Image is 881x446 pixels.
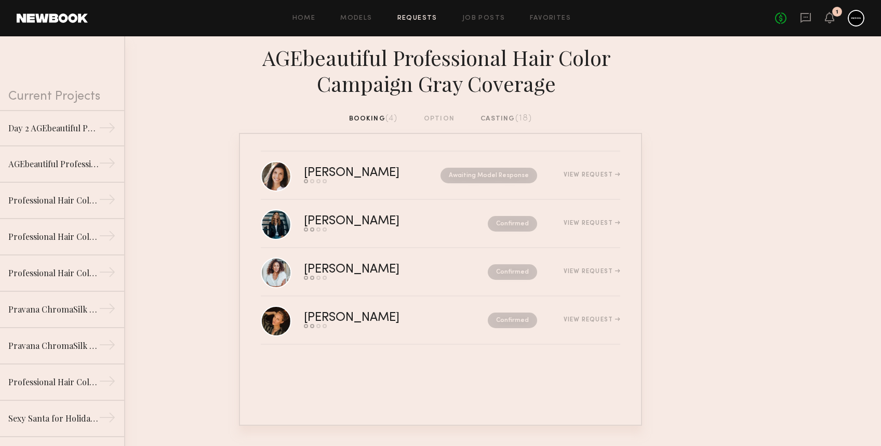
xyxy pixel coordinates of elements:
a: [PERSON_NAME]Awaiting Model ResponseView Request [261,152,620,200]
a: [PERSON_NAME]ConfirmedView Request [261,248,620,296]
div: → [99,191,116,212]
div: → [99,409,116,430]
div: → [99,119,116,140]
div: Pravana ChromaSilk Hair Color Campaign [8,340,99,352]
div: [PERSON_NAME] [304,167,420,179]
div: [PERSON_NAME] [304,312,444,324]
div: → [99,227,116,248]
span: (18) [515,114,532,123]
nb-request-status: Confirmed [488,216,537,232]
div: AGEbeautiful Professional Hair Color Campaign Gray Coverage [8,158,99,170]
div: View Request [564,220,620,226]
div: [PERSON_NAME] [304,264,444,276]
div: View Request [564,268,620,275]
a: Home [292,15,316,22]
div: View Request [564,317,620,323]
div: View Request [564,172,620,178]
div: Professional Hair Color Brand Campaign Shoot (Must be willing to color your hair) [8,376,99,388]
nb-request-status: Confirmed [488,264,537,280]
div: [PERSON_NAME] [304,215,444,227]
a: [PERSON_NAME]ConfirmedView Request [261,200,620,248]
div: → [99,264,116,285]
a: Requests [397,15,437,22]
nb-request-status: Awaiting Model Response [440,168,537,183]
div: → [99,300,116,321]
div: Day 2 AGEbeautiful Professional Hair Color Campaign [8,122,99,134]
a: [PERSON_NAME]ConfirmedView Request [261,296,620,345]
div: casting [480,113,532,125]
div: Professional Hair Color Brand Campaign Shoot Day 2 [8,267,99,279]
div: Pravana ChromaSilk Hair Color Campaign Day 2 [8,303,99,316]
div: Professional Hair Color Campaign PINK Day 2 [8,194,99,207]
div: Sexy Santa for Holiday Party [8,412,99,425]
a: Models [340,15,372,22]
div: 1 [836,9,838,15]
div: → [99,336,116,357]
div: Professional Hair Color Campaign (PINK) [8,231,99,243]
div: AGEbeautiful Professional Hair Color Campaign Gray Coverage [239,45,642,97]
div: → [99,155,116,175]
nb-request-status: Confirmed [488,313,537,328]
a: Job Posts [462,15,505,22]
a: Favorites [530,15,571,22]
div: → [99,373,116,394]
